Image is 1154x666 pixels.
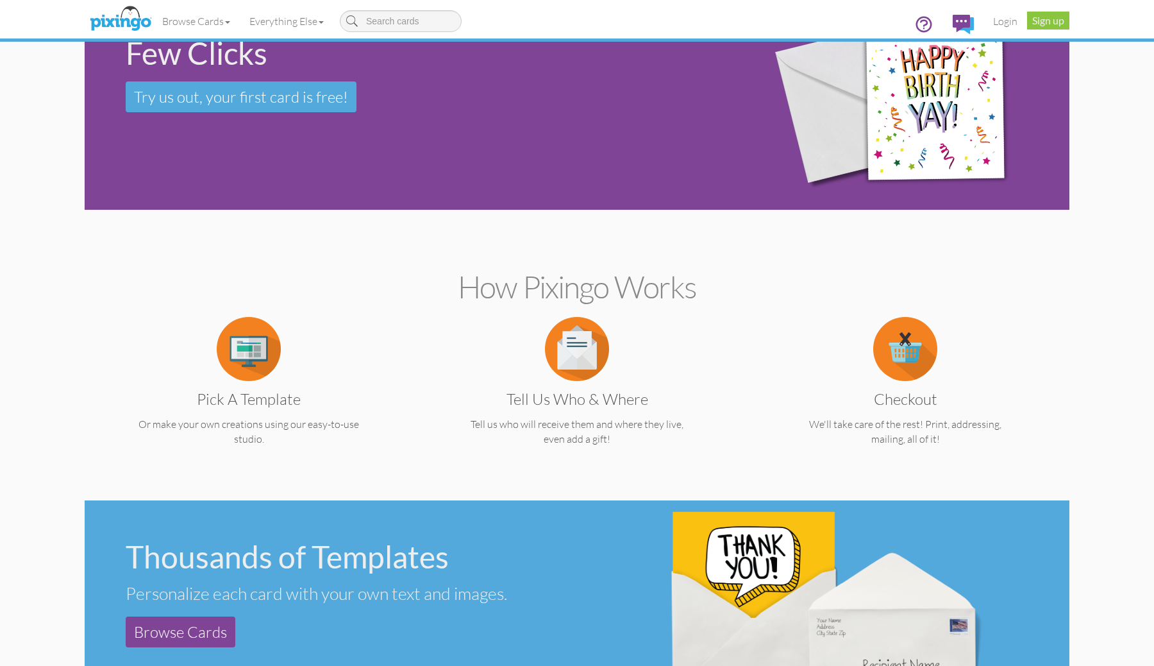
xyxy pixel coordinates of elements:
[126,542,567,572] div: Thousands of Templates
[126,81,356,112] a: Try us out, your first card is free!
[217,317,281,381] img: item.alt
[873,317,937,381] img: item.alt
[438,417,716,447] p: Tell us who will receive them and where they live, even add a gift!
[545,317,609,381] img: item.alt
[240,5,333,37] a: Everything Else
[107,270,1047,304] h2: How Pixingo works
[87,3,155,35] img: pixingo logo
[126,583,567,604] div: Personalize each card with your own text and images.
[953,15,974,34] img: comments.svg
[1027,12,1069,30] a: Sign up
[153,5,240,37] a: Browse Cards
[110,417,388,447] p: Or make your own creations using our easy-to-use studio.
[983,5,1027,37] a: Login
[447,391,707,407] h3: Tell us Who & Where
[340,10,462,32] input: Search cards
[119,391,378,407] h3: Pick a Template
[766,417,1044,447] p: We'll take care of the rest! Print, addressing, mailing, all of it!
[126,617,235,647] a: Browse Cards
[134,87,348,107] span: Try us out, your first card is free!
[110,341,388,447] a: Pick a Template Or make your own creations using our easy-to-use studio.
[776,391,1035,407] h3: Checkout
[438,341,716,447] a: Tell us Who & Where Tell us who will receive them and where they live, even add a gift!
[766,341,1044,447] a: Checkout We'll take care of the rest! Print, addressing, mailing, all of it!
